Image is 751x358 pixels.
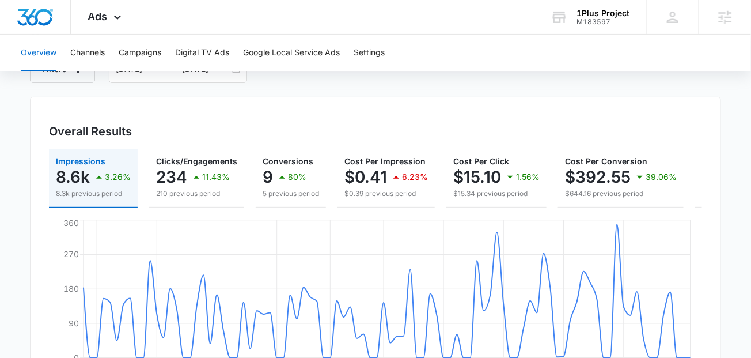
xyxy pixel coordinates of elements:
p: 1.56% [516,173,540,181]
p: 5 previous period [263,189,319,199]
tspan: 90 [69,318,79,328]
p: $15.10 [453,168,501,186]
tspan: 180 [63,284,79,293]
button: Settings [354,35,385,71]
tspan: 360 [63,218,79,228]
p: 6.23% [402,173,428,181]
span: Cost Per Impression [344,156,426,166]
p: 8.6k [56,168,90,186]
p: 210 previous period [156,189,237,199]
p: 3.26% [105,173,131,181]
span: Conversions [263,156,313,166]
p: 9 [263,168,273,186]
div: account id [576,18,629,26]
button: Digital TV Ads [175,35,229,71]
p: 234 [156,168,187,186]
tspan: 270 [63,250,79,259]
span: Impressions [56,156,105,166]
p: 39.06% [646,173,677,181]
span: Cost Per Click [453,156,509,166]
span: Cost Per Conversion [565,156,647,166]
p: $392.55 [565,168,631,186]
span: Clicks/Engagements [156,156,237,166]
p: $0.39 previous period [344,189,428,199]
button: Channels [70,35,105,71]
p: 80% [288,173,306,181]
button: Overview [21,35,56,71]
p: $644.16 previous period [565,189,677,199]
p: $0.41 [344,168,387,186]
p: 8.3k previous period [56,189,131,199]
p: 11.43% [202,173,230,181]
div: account name [576,9,629,18]
button: Google Local Service Ads [243,35,340,71]
button: Campaigns [119,35,161,71]
h3: Overall Results [49,123,132,140]
p: $15.34 previous period [453,189,540,199]
span: Ads [88,10,108,22]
